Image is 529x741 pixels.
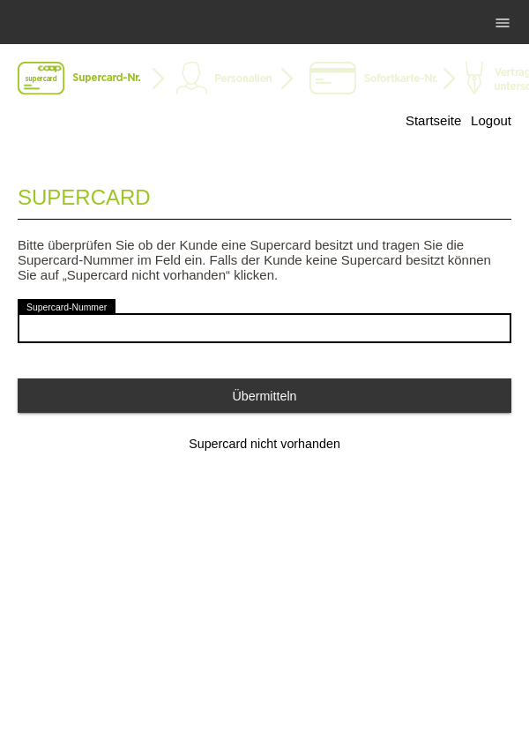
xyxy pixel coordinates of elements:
[18,168,511,220] legend: Supercard
[18,426,511,461] button: Supercard nicht vorhanden
[18,378,511,413] button: Übermitteln
[232,389,296,403] span: Übermitteln
[406,113,461,128] a: Startseite
[485,17,520,27] a: menu
[18,237,511,282] p: Bitte überprüfen Sie ob der Kunde eine Supercard besitzt und tragen Sie die Supercard-Nummer im F...
[471,113,511,128] a: Logout
[189,437,340,451] span: Supercard nicht vorhanden
[494,14,511,32] i: menu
